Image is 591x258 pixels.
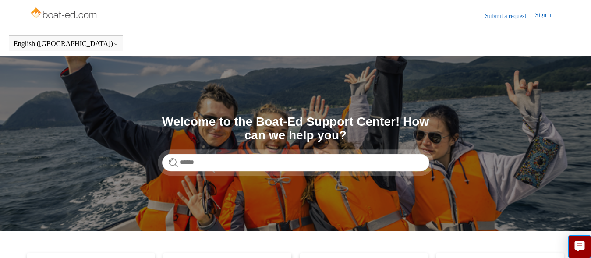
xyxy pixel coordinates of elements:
[162,115,429,142] h1: Welcome to the Boat-Ed Support Center! How can we help you?
[568,235,591,258] button: Live chat
[485,11,535,21] a: Submit a request
[162,154,429,171] input: Search
[14,40,118,48] button: English ([GEOGRAPHIC_DATA])
[29,5,99,23] img: Boat-Ed Help Center home page
[535,11,561,21] a: Sign in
